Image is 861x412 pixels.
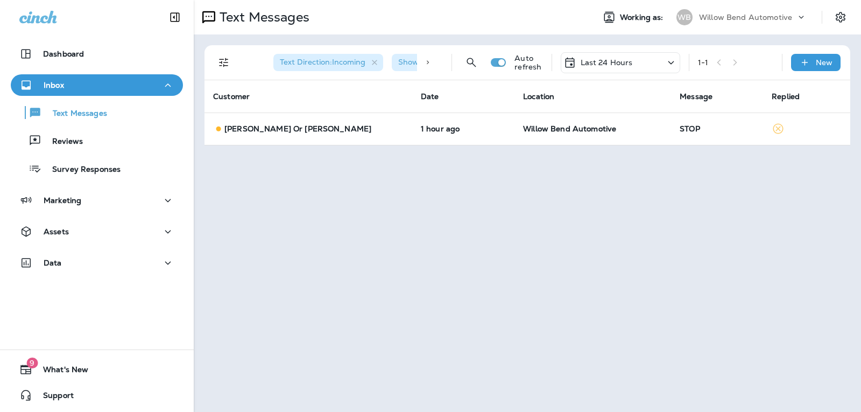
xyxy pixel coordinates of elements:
[523,92,554,101] span: Location
[41,137,83,147] p: Reviews
[160,6,190,28] button: Collapse Sidebar
[523,124,616,134] span: Willow Bend Automotive
[215,9,309,25] p: Text Messages
[26,358,38,368] span: 9
[44,196,81,205] p: Marketing
[514,54,542,71] p: Auto refresh
[11,157,183,180] button: Survey Responses
[620,13,666,22] span: Working as:
[273,54,383,71] div: Text Direction:Incoming
[11,190,183,211] button: Marketing
[421,92,439,101] span: Date
[699,13,792,22] p: Willow Bend Automotive
[680,92,712,101] span: Message
[11,359,183,380] button: 9What's New
[398,57,528,67] span: Show Start/Stop/Unsubscribe : true
[698,58,708,67] div: 1 - 1
[680,124,754,133] div: STOP
[581,58,633,67] p: Last 24 Hours
[280,57,365,67] span: Text Direction : Incoming
[816,58,832,67] p: New
[32,391,74,404] span: Support
[32,365,88,378] span: What's New
[421,124,506,133] p: Aug 13, 2025 01:40 PM
[43,50,84,58] p: Dashboard
[676,9,693,25] div: WB
[41,165,121,175] p: Survey Responses
[11,101,183,124] button: Text Messages
[11,74,183,96] button: Inbox
[772,92,800,101] span: Replied
[11,129,183,152] button: Reviews
[831,8,850,27] button: Settings
[11,43,183,65] button: Dashboard
[392,54,546,71] div: Show Start/Stop/Unsubscribe:true
[11,385,183,406] button: Support
[44,259,62,267] p: Data
[461,52,482,73] button: Search Messages
[44,81,64,89] p: Inbox
[11,252,183,274] button: Data
[213,52,235,73] button: Filters
[224,124,371,133] p: [PERSON_NAME] Or [PERSON_NAME]
[42,109,107,119] p: Text Messages
[213,92,250,101] span: Customer
[44,227,69,236] p: Assets
[11,221,183,242] button: Assets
